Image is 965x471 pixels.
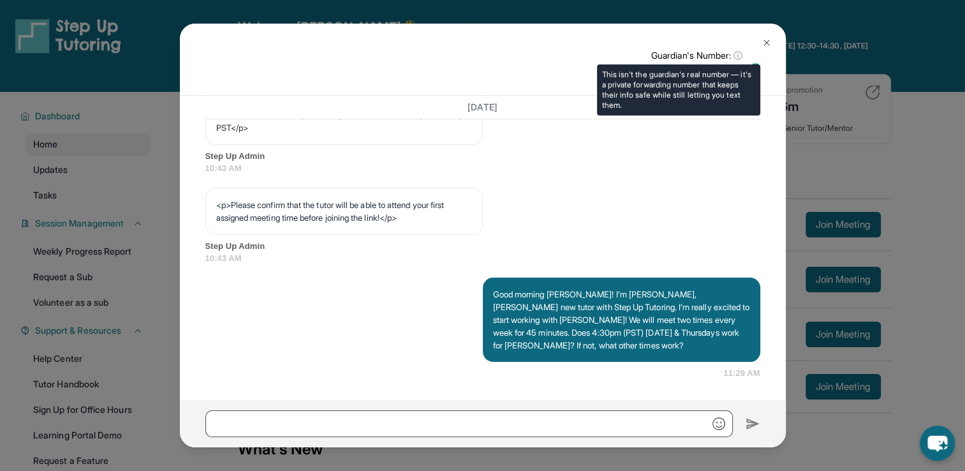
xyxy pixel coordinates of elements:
[205,252,760,265] span: 10:43 AM
[712,417,725,430] img: Emoji
[205,150,760,163] span: Step Up Admin
[920,426,955,461] button: chat-button
[205,101,760,114] h3: [DATE]
[749,63,760,74] img: Copy Icon
[205,240,760,253] span: Step Up Admin
[651,49,760,62] p: Guardian's Number:
[597,64,760,116] div: This isn't the guardian's real number — it's a private forwarding number that keeps their info sa...
[746,416,760,431] img: Send icon
[762,38,772,48] img: Close Icon
[205,162,760,175] span: 10:43 AM
[216,198,472,224] p: <p>Please confirm that the tutor will be able to attend your first assigned meeting time before j...
[651,62,760,75] p: Copy Meeting Invitation
[493,288,750,352] p: Good morning [PERSON_NAME]! I’m [PERSON_NAME], [PERSON_NAME] new tutor with Step Up Tutoring. I’m...
[733,49,742,62] span: ⓘ
[723,367,760,380] span: 11:29 AM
